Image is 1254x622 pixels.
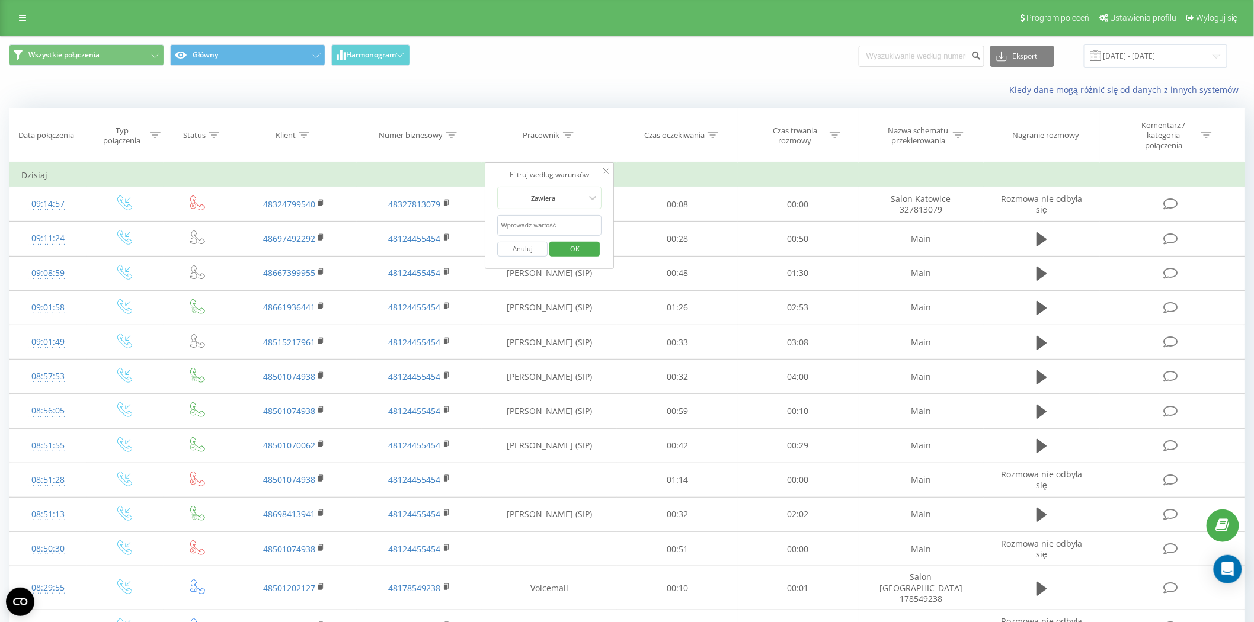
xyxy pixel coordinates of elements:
[6,588,34,616] button: Open CMP widget
[183,130,206,140] div: Status
[21,434,75,457] div: 08:51:55
[389,405,441,416] a: 48124455454
[549,242,600,257] button: OK
[263,405,315,416] a: 48501074938
[1026,13,1089,23] span: Program poleceń
[1012,130,1079,140] div: Nagranie rozmowy
[738,290,859,325] td: 02:53
[617,532,738,566] td: 00:51
[859,46,984,67] input: Wyszukiwanie według numeru
[389,336,441,348] a: 48124455454
[263,198,315,210] a: 48324799540
[482,222,617,256] td: [PERSON_NAME] (SIP)
[859,497,984,531] td: Main
[644,130,705,140] div: Czas oczekiwania
[18,130,74,140] div: Data połączenia
[1110,13,1176,23] span: Ustawienia profilu
[263,371,315,382] a: 48501074938
[263,508,315,520] a: 48698413941
[21,193,75,216] div: 09:14:57
[482,497,617,531] td: [PERSON_NAME] (SIP)
[389,508,441,520] a: 48124455454
[389,543,441,554] a: 48124455454
[617,290,738,325] td: 01:26
[170,44,325,66] button: Główny
[389,474,441,485] a: 48124455454
[617,428,738,463] td: 00:42
[738,463,859,497] td: 00:00
[859,325,984,360] td: Main
[9,44,164,66] button: Wszystkie połączenia
[990,46,1054,67] button: Eksport
[482,290,617,325] td: [PERSON_NAME] (SIP)
[389,371,441,382] a: 48124455454
[738,360,859,394] td: 04:00
[498,215,602,236] input: Wprowadź wartość
[887,126,950,146] div: Nazwa schematu przekierowania
[21,227,75,250] div: 09:11:24
[617,566,738,610] td: 00:10
[21,469,75,492] div: 08:51:28
[1009,84,1245,95] a: Kiedy dane mogą różnić się od danych z innych systemów
[28,50,100,60] span: Wszystkie połączenia
[859,463,984,497] td: Main
[263,267,315,278] a: 48667399955
[1001,538,1082,560] span: Rozmowa nie odbyła się
[331,44,410,66] button: Harmonogram
[21,296,75,319] div: 09:01:58
[617,497,738,531] td: 00:32
[738,187,859,222] td: 00:00
[346,51,396,59] span: Harmonogram
[389,267,441,278] a: 48124455454
[738,222,859,256] td: 00:50
[617,187,738,222] td: 00:08
[617,256,738,290] td: 00:48
[482,325,617,360] td: [PERSON_NAME] (SIP)
[21,537,75,560] div: 08:50:30
[276,130,296,140] div: Klient
[389,582,441,594] a: 48178549238
[859,394,984,428] td: Main
[1001,193,1082,215] span: Rozmowa nie odbyła się
[263,474,315,485] a: 48501074938
[379,130,443,140] div: Numer biznesowy
[389,302,441,313] a: 48124455454
[21,503,75,526] div: 08:51:13
[263,233,315,244] a: 48697492292
[498,242,548,257] button: Anuluj
[859,566,984,610] td: Salon [GEOGRAPHIC_DATA] 178549238
[738,256,859,290] td: 01:30
[21,262,75,285] div: 09:08:59
[263,440,315,451] a: 48501070062
[482,256,617,290] td: [PERSON_NAME] (SIP)
[263,543,315,554] a: 48501074938
[21,365,75,388] div: 08:57:53
[482,394,617,428] td: [PERSON_NAME] (SIP)
[263,582,315,594] a: 48501202127
[738,325,859,360] td: 03:08
[859,532,984,566] td: Main
[859,187,984,222] td: Salon Katowice 327813079
[763,126,827,146] div: Czas trwania rozmowy
[21,331,75,354] div: 09:01:49
[389,440,441,451] a: 48124455454
[263,336,315,348] a: 48515217961
[859,222,984,256] td: Main
[389,233,441,244] a: 48124455454
[498,169,602,181] div: Filtruj według warunków
[859,428,984,463] td: Main
[1129,120,1198,150] div: Komentarz / kategoria połączenia
[617,325,738,360] td: 00:33
[558,239,591,258] span: OK
[738,497,859,531] td: 02:02
[1001,469,1082,490] span: Rozmowa nie odbyła się
[482,566,617,610] td: Voicemail
[482,187,617,222] td: Playback
[21,399,75,422] div: 08:56:05
[738,428,859,463] td: 00:29
[523,130,560,140] div: Pracownik
[859,360,984,394] td: Main
[263,302,315,313] a: 48661936441
[617,360,738,394] td: 00:32
[21,576,75,599] div: 08:29:55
